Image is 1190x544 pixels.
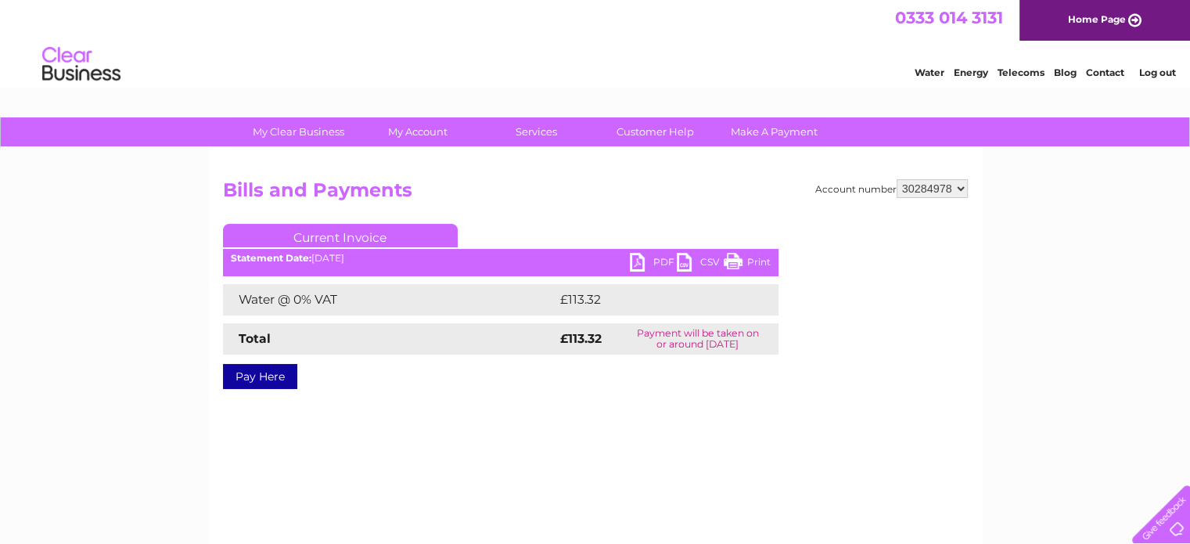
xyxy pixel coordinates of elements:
[223,253,778,264] div: [DATE]
[353,117,482,146] a: My Account
[677,253,724,276] a: CSV
[724,253,771,276] a: Print
[223,364,297,389] a: Pay Here
[239,331,271,346] strong: Total
[1086,67,1124,78] a: Contact
[234,117,363,146] a: My Clear Business
[895,8,1003,27] a: 0333 014 3131
[591,117,720,146] a: Customer Help
[1138,67,1175,78] a: Log out
[710,117,839,146] a: Make A Payment
[998,67,1044,78] a: Telecoms
[556,284,748,315] td: £113.32
[630,253,677,276] a: PDF
[223,179,968,209] h2: Bills and Payments
[226,9,965,76] div: Clear Business is a trading name of Verastar Limited (registered in [GEOGRAPHIC_DATA] No. 3667643...
[1054,67,1077,78] a: Blog
[223,284,556,315] td: Water @ 0% VAT
[231,252,311,264] b: Statement Date:
[41,41,121,88] img: logo.png
[223,224,458,247] a: Current Invoice
[617,323,778,355] td: Payment will be taken on or around [DATE]
[815,179,968,198] div: Account number
[560,331,602,346] strong: £113.32
[472,117,601,146] a: Services
[915,67,944,78] a: Water
[954,67,988,78] a: Energy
